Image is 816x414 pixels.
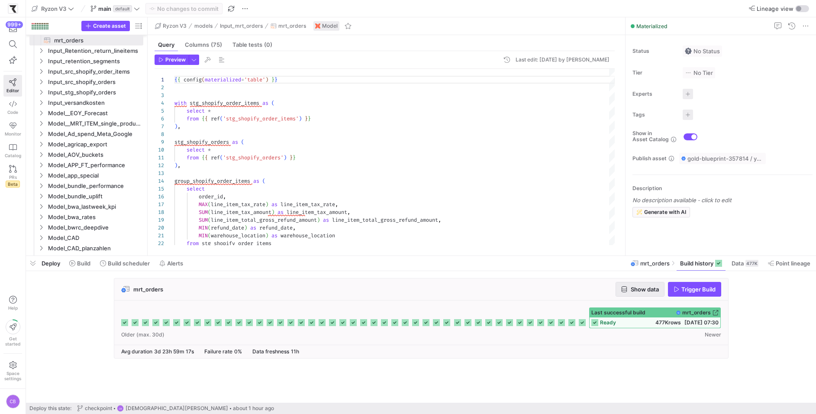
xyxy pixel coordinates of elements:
[177,123,181,130] span: ,
[687,155,764,162] span: gold-blueprint-357814 / y42_Ryzon_V3_main / mrt_orders
[121,332,164,338] span: Older (max. 30d)
[155,185,164,193] div: 15
[154,348,194,355] span: 3d 23h 59m 17s
[187,240,199,247] span: from
[165,57,186,63] span: Preview
[192,21,215,31] button: models
[199,209,208,216] span: SUM
[632,112,676,118] span: Tags
[208,209,211,216] span: (
[155,216,164,224] div: 19
[252,348,289,355] span: Data freshness
[265,232,268,239] span: )
[194,23,213,29] span: models
[259,224,293,231] span: refund_date
[155,224,164,232] div: 20
[680,260,713,267] span: Build history
[48,56,142,66] span: Input_retention_segments
[271,232,277,239] span: as
[636,23,668,29] span: Materialized
[77,260,90,267] span: Build
[262,100,268,107] span: as
[728,256,762,271] button: Data477K
[204,348,232,355] span: Failure rate
[293,154,296,161] span: }
[41,5,66,12] span: Ryzon V3
[29,201,143,212] div: Press SPACE to select this row.
[7,110,18,115] span: Code
[322,23,338,29] span: Model
[679,153,766,164] button: gold-blueprint-357814 / y42_Ryzon_V3_main / mrt_orders
[271,209,274,216] span: )
[223,115,299,122] span: 'stg_shopify_order_items'
[278,23,306,29] span: mrt_orders
[632,70,676,76] span: Tier
[167,260,183,267] span: Alerts
[220,23,263,29] span: Input_mrt_orders
[616,282,664,297] button: Show data
[29,97,143,108] div: Press SPACE to select this row.
[202,115,205,122] span: {
[174,139,229,146] span: stg_shopify_orders
[244,76,265,83] span: 'table'
[155,146,164,154] div: 10
[29,191,143,201] div: Press SPACE to select this row.
[93,23,126,29] span: Create asset
[211,209,271,216] span: line_item_tax_amount
[244,224,247,231] span: )
[155,232,164,239] div: 21
[281,201,335,208] span: line_item_tax_rate
[600,320,616,326] span: ready
[208,217,211,223] span: (
[757,5,793,12] span: Lineage view
[764,256,814,271] button: Point lineage
[3,392,22,411] button: CB
[155,107,164,115] div: 5
[6,395,20,408] div: CB
[223,154,284,161] span: 'stg_shopify_orders'
[65,256,94,271] button: Build
[48,243,142,253] span: Model_CAD_planzahlen
[48,150,142,160] span: Model_AOV_buckets
[96,256,154,271] button: Build scheduler
[155,256,187,271] button: Alerts
[48,108,142,118] span: Model__EOY_Forecast
[299,115,302,122] span: )
[48,181,142,191] span: Model_bundle_performance
[631,286,659,293] span: Show data
[187,146,205,153] span: select
[305,115,308,122] span: }
[3,292,22,314] button: Help
[685,48,692,55] img: No status
[29,253,143,264] div: Press SPACE to select this row.
[29,233,143,243] div: Press SPACE to select this row.
[3,118,22,140] a: Monitor
[705,332,721,338] span: Newer
[516,57,610,63] div: Last edit: [DATE] by [PERSON_NAME]
[48,202,142,212] span: Model_bwa_lastweek_kpi
[218,21,265,31] button: Input_mrt_orders
[253,178,259,184] span: as
[241,76,244,83] span: =
[48,254,142,264] span: Model_CLVforecasting
[685,69,692,76] img: No tier
[54,36,133,45] span: mrt_orders​​​​​​​​​​
[29,66,143,77] div: Press SPACE to select this row.
[48,77,142,87] span: Input_src_shopify_orders
[29,77,143,87] div: Press SPACE to select this row.
[233,405,274,411] span: about 1 hour ago
[271,76,274,83] span: }
[632,185,813,191] p: Description
[199,232,208,239] span: MIN
[632,48,676,54] span: Status
[655,319,681,326] span: 477K rows
[205,115,208,122] span: {
[48,139,142,149] span: Model_agricap_export
[29,149,143,160] div: Press SPACE to select this row.
[48,46,142,56] span: Input_Retention_return_lineitems
[347,209,350,216] span: ,
[3,97,22,118] a: Code
[3,140,22,162] a: Catalog
[155,208,164,216] div: 18
[199,201,208,208] span: MAX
